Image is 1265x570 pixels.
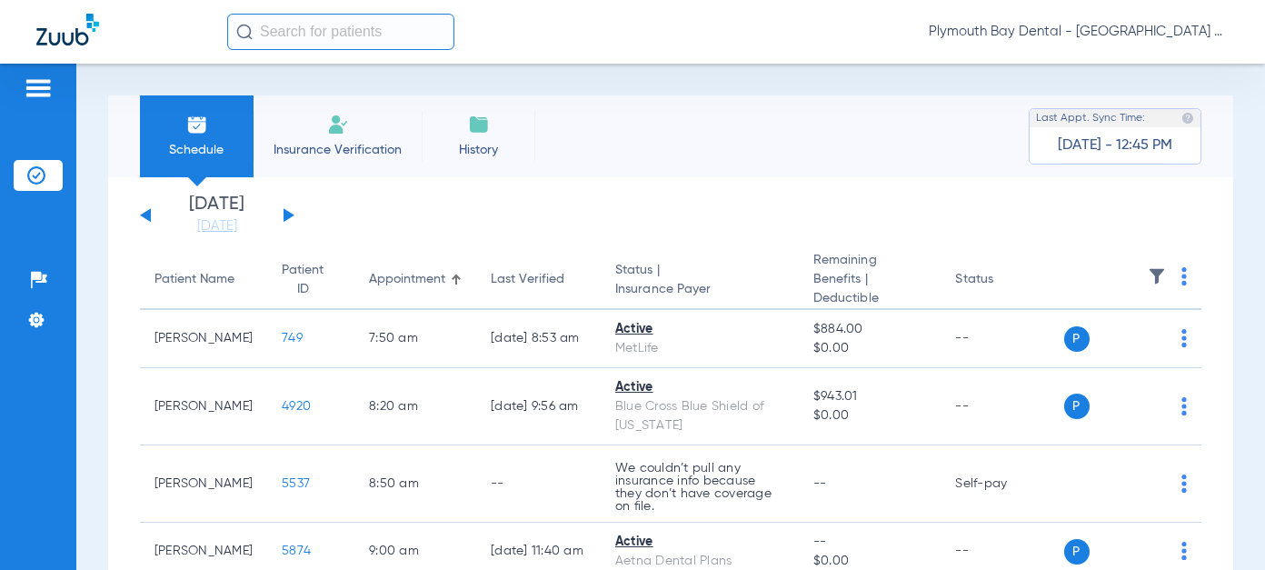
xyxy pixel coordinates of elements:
span: 5874 [282,545,311,557]
td: [DATE] 9:56 AM [476,368,601,445]
span: $884.00 [813,320,927,339]
span: History [435,141,522,159]
th: Status [941,251,1064,310]
div: Last Verified [491,270,586,289]
span: Last Appt. Sync Time: [1036,109,1145,127]
td: 8:50 AM [354,445,476,523]
span: Plymouth Bay Dental - [GEOGRAPHIC_DATA] Dental [929,23,1229,41]
td: -- [941,368,1064,445]
span: -- [813,533,927,552]
span: P [1064,394,1090,419]
input: Search for patients [227,14,454,50]
img: Schedule [186,114,208,135]
td: -- [941,310,1064,368]
iframe: Chat Widget [1174,483,1265,570]
span: $943.01 [813,387,927,406]
div: Blue Cross Blue Shield of [US_STATE] [615,397,784,435]
span: $0.00 [813,406,927,425]
div: Patient Name [154,270,234,289]
img: Zuub Logo [36,14,99,45]
li: [DATE] [163,195,272,235]
img: last sync help info [1181,112,1194,125]
div: Active [615,320,784,339]
img: group-dot-blue.svg [1181,329,1187,347]
td: 7:50 AM [354,310,476,368]
span: P [1064,326,1090,352]
div: Patient ID [282,261,324,299]
span: -- [813,477,827,490]
td: [PERSON_NAME] [140,310,267,368]
td: [PERSON_NAME] [140,368,267,445]
img: hamburger-icon [24,77,53,99]
img: History [468,114,490,135]
td: Self-pay [941,445,1064,523]
div: Patient ID [282,261,340,299]
td: [DATE] 8:53 AM [476,310,601,368]
td: 8:20 AM [354,368,476,445]
p: We couldn’t pull any insurance info because they don’t have coverage on file. [615,462,784,513]
img: Manual Insurance Verification [327,114,349,135]
img: group-dot-blue.svg [1181,475,1187,493]
img: filter.svg [1148,267,1166,285]
th: Remaining Benefits | [799,251,941,310]
span: 4920 [282,400,311,413]
a: [DATE] [163,217,272,235]
div: Active [615,533,784,552]
span: P [1064,539,1090,565]
td: -- [476,445,601,523]
span: Schedule [154,141,240,159]
span: [DATE] - 12:45 PM [1058,136,1172,155]
span: 749 [282,332,303,345]
img: group-dot-blue.svg [1181,267,1187,285]
div: Patient Name [154,270,253,289]
div: Appointment [369,270,462,289]
span: 5537 [282,477,310,490]
span: Deductible [813,289,927,308]
span: Insurance Payer [615,280,784,299]
span: $0.00 [813,339,927,358]
div: Appointment [369,270,445,289]
th: Status | [601,251,799,310]
div: Last Verified [491,270,564,289]
span: Insurance Verification [267,141,408,159]
div: MetLife [615,339,784,358]
td: [PERSON_NAME] [140,445,267,523]
img: group-dot-blue.svg [1181,397,1187,415]
div: Active [615,378,784,397]
img: Search Icon [236,24,253,40]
